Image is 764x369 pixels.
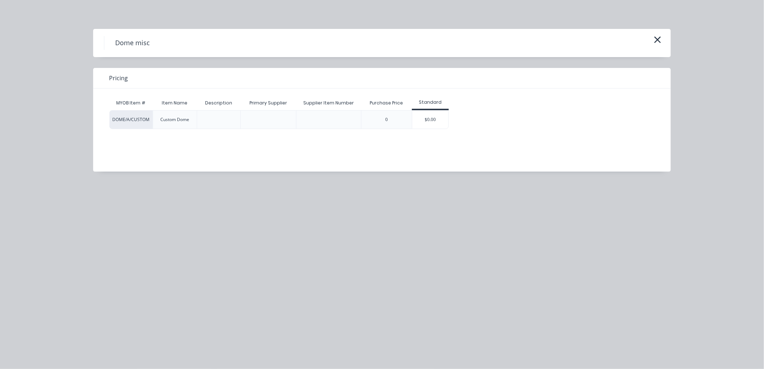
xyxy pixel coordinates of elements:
[109,96,153,110] div: MYOB Item #
[104,36,161,50] h4: Dome misc
[386,116,388,123] div: 0
[199,94,238,112] div: Description
[156,94,193,112] div: Item Name
[412,99,449,106] div: Standard
[364,94,409,112] div: Purchase Price
[160,116,189,123] div: Custom Dome
[109,74,128,82] span: Pricing
[244,94,293,112] div: Primary Supplier
[298,94,360,112] div: Supplier Item Number
[412,111,448,129] div: $0.00
[109,110,153,129] div: DOME/A/CUSTOM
